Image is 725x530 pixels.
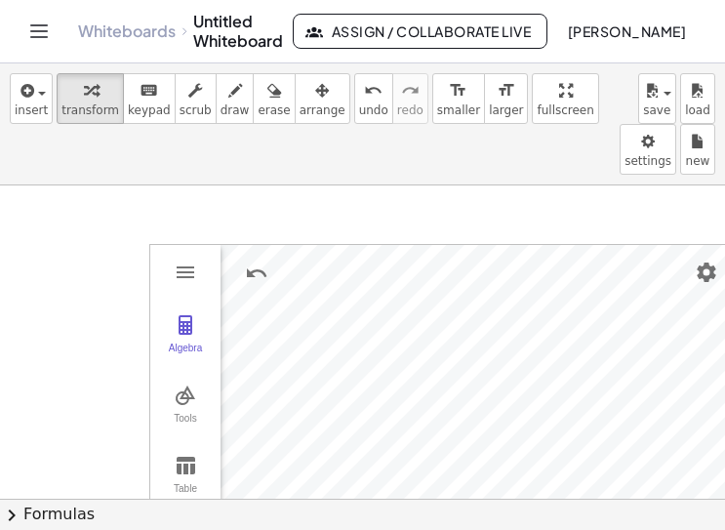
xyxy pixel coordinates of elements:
span: erase [258,103,290,117]
span: smaller [437,103,480,117]
span: save [643,103,670,117]
span: settings [624,154,671,168]
i: undo [364,79,383,102]
span: insert [15,103,48,117]
div: Algebra [154,343,217,370]
button: redoredo [392,73,428,124]
button: Toggle navigation [23,16,55,47]
i: format_size [449,79,467,102]
span: [PERSON_NAME] [567,22,686,40]
span: larger [489,103,523,117]
span: scrub [180,103,212,117]
span: arrange [300,103,345,117]
button: scrub [175,73,217,124]
button: undoundo [354,73,393,124]
button: arrange [295,73,350,124]
div: Tools [154,413,217,440]
button: load [680,73,715,124]
button: new [680,124,715,175]
i: redo [401,79,420,102]
div: Table [154,483,217,510]
span: fullscreen [537,103,593,117]
button: save [638,73,676,124]
span: draw [221,103,250,117]
span: Assign / Collaborate Live [309,22,531,40]
button: insert [10,73,53,124]
span: transform [61,103,119,117]
button: Assign / Collaborate Live [293,14,547,49]
button: format_sizelarger [484,73,528,124]
button: keyboardkeypad [123,73,176,124]
span: redo [397,103,423,117]
button: Undo [239,256,274,291]
i: format_size [497,79,515,102]
button: transform [57,73,124,124]
button: settings [620,124,676,175]
span: load [685,103,710,117]
span: new [686,154,710,168]
span: keypad [128,103,171,117]
button: format_sizesmaller [432,73,485,124]
button: fullscreen [532,73,598,124]
button: erase [253,73,295,124]
button: draw [216,73,255,124]
i: keyboard [140,79,158,102]
span: undo [359,103,388,117]
button: [PERSON_NAME] [551,14,702,49]
button: Settings [689,255,724,290]
a: Whiteboards [78,21,176,41]
img: Main Menu [174,261,197,284]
